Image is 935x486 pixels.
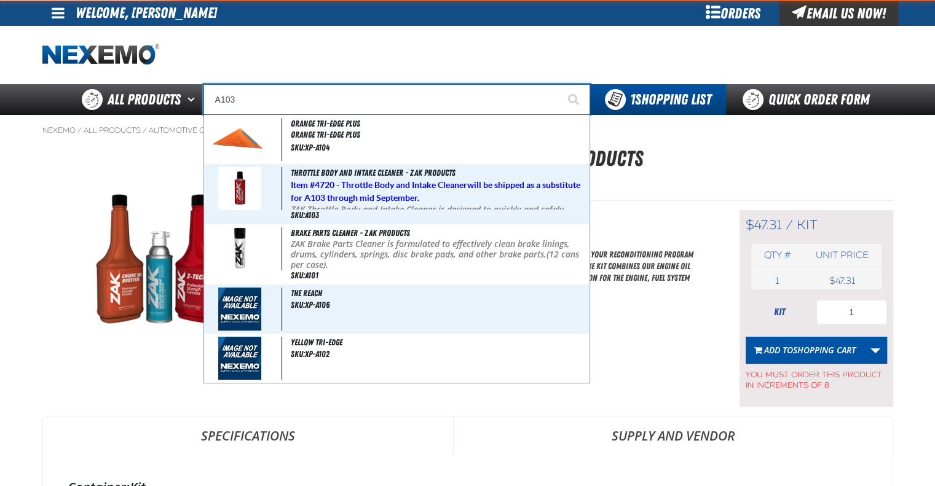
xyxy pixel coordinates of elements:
[291,130,716,142] td: Orange Tri-Edge Plus
[291,239,586,270] p: ZAK Brake Parts Cleaner is formulated to effectively clean brake linings, drums, cylinders, sprin...
[149,125,243,135] a: Automotive Chemicals
[291,210,319,220] span: SKU:A103
[291,228,410,238] span: Brake Parts Cleaner - ZAK Products
[203,84,590,115] input: Search
[764,344,856,356] span: Add to
[42,44,159,66] img: Nexemo logo
[793,344,856,356] span: Shopping Cart
[630,91,635,108] strong: 1
[726,84,893,115] a: Quick Order Form
[298,143,893,175] h1: Performance Used Car Kit - ZAK Products
[775,275,779,286] span: 1
[84,125,141,135] a: All Products
[77,125,82,135] span: /
[746,305,813,319] div: kit
[816,300,887,324] input: Product Quantity
[746,217,782,233] span: $47.31
[786,217,793,233] span: /
[291,300,329,310] span: SKU:XP-A106
[291,288,322,298] span: The Reach
[291,180,580,203] span: Item # will be shipped as a substitute for A103 through mid September.
[291,168,456,178] span: Throttle Body and Intake Cleaner - ZAK Products
[630,91,711,108] span: Shopping List
[143,125,147,135] span: /
[746,337,864,364] button: Add toShopping Cart
[291,205,586,246] p: ZAK Throttle Body and Intake Cleaner is designed to quickly and safely remove build-up from movin...
[43,417,453,454] a: Specifications
[108,88,181,111] span: All Products
[42,44,159,66] a: Home
[803,244,881,267] th: Unit price
[746,364,887,391] span: You must order this product in increments of 8
[207,119,274,160] img: 662fdf5ed6686178635523-XP-A104.png
[454,417,893,454] a: Supply and Vendor
[590,84,726,115] button: You have 1 Shopping List. Open to view details
[218,337,261,380] img: missing_image.jpg
[751,244,803,267] th: Qty #
[218,167,261,210] img: 5b357f2f59a53020959865-a103_wo_nascar.png
[291,270,318,280] span: SKU:A101
[291,349,329,359] span: SKU:XP-A102
[291,337,342,347] span: Yellow Tri-Edge
[42,125,893,135] nav: Breadcrumbs
[218,288,261,331] img: missing_image.jpg
[315,180,467,190] strong: 4720 - Throttle Body and Intake Cleaner
[803,272,881,289] td: $47.31
[797,217,818,233] span: kit
[291,143,329,152] span: SKU:XP-A104
[864,337,887,364] a: More Actions
[218,227,261,270] img: 5b11587b99953488511631-a101_wo_nas.png
[42,125,76,135] a: Nexemo
[559,84,590,115] button: Start Searching
[43,168,275,347] img: Performance Used Car Kit - ZAK Products
[291,119,360,128] span: Orange Tri-Edge Plus
[298,178,893,195] p: SKU:
[183,84,203,115] button: Open All Products pages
